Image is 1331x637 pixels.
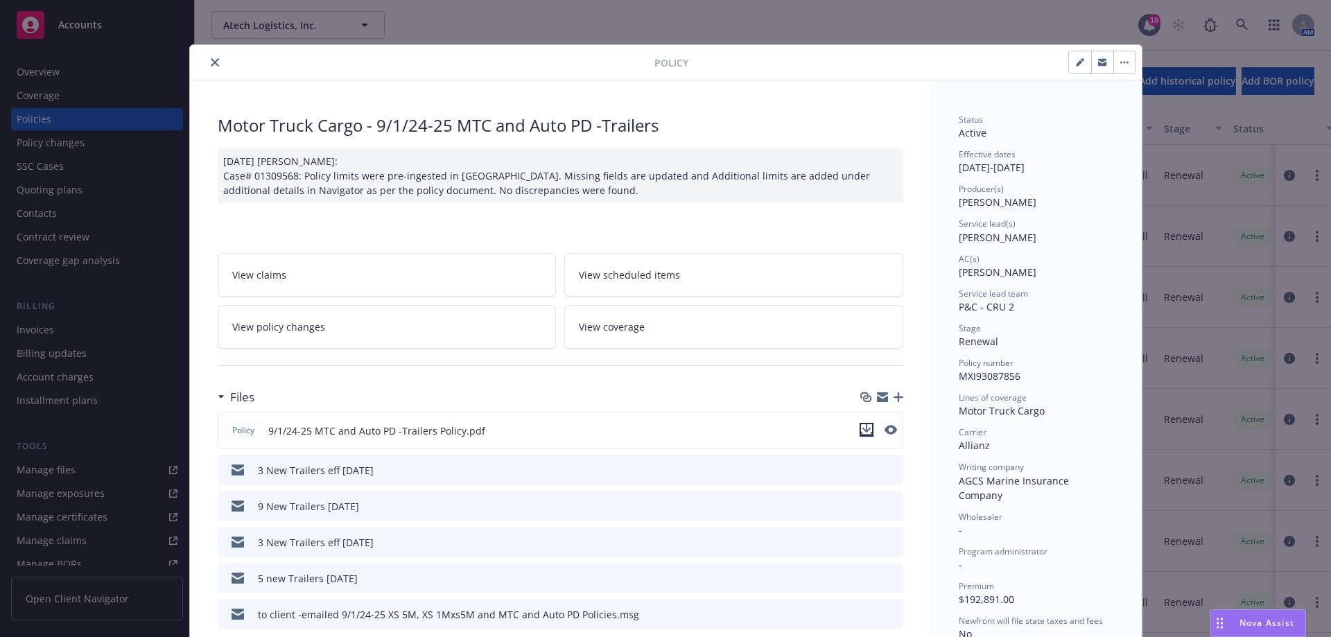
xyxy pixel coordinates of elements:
span: View coverage [579,320,645,334]
span: Policy number [959,357,1014,369]
span: Allianz [959,439,990,452]
span: AGCS Marine Insurance Company [959,474,1072,502]
span: Motor Truck Cargo [959,404,1045,417]
a: View claims [218,253,557,297]
span: Wholesaler [959,511,1002,523]
a: View scheduled items [564,253,903,297]
div: to client -emailed 9/1/24-25 XS 5M, XS 1Mxs5M and MTC and Auto PD Policies.msg [258,607,639,622]
span: Service lead(s) [959,218,1016,229]
button: download file [860,423,873,437]
div: [DATE] [PERSON_NAME]: Case# 01309568: Policy limits were pre-ingested in [GEOGRAPHIC_DATA]. Missi... [218,148,903,203]
span: Writing company [959,461,1024,473]
span: Renewal [959,335,998,348]
span: [PERSON_NAME] [959,231,1036,244]
button: Nova Assist [1210,609,1306,637]
span: AC(s) [959,253,980,265]
span: Program administrator [959,546,1047,557]
button: preview file [885,463,898,478]
span: Policy [229,424,257,437]
button: download file [863,463,874,478]
button: download file [863,535,874,550]
div: 9 New Trailers [DATE] [258,499,359,514]
div: Drag to move [1211,610,1228,636]
span: P&C - CRU 2 [959,300,1014,313]
span: Nova Assist [1239,617,1294,629]
div: 5 new Trailers [DATE] [258,571,358,586]
button: preview file [885,535,898,550]
button: preview file [885,425,897,435]
div: 3 New Trailers eff [DATE] [258,463,374,478]
button: preview file [885,499,898,514]
span: Lines of coverage [959,392,1027,403]
span: - [959,558,962,571]
span: $192,891.00 [959,593,1014,606]
div: Files [218,388,254,406]
div: [DATE] - [DATE] [959,148,1114,175]
span: View claims [232,268,286,282]
span: Active [959,126,986,139]
button: preview file [885,571,898,586]
span: Premium [959,580,994,592]
button: download file [860,423,873,439]
button: close [207,54,223,71]
span: View policy changes [232,320,325,334]
span: [PERSON_NAME] [959,265,1036,279]
span: 9/1/24-25 MTC and Auto PD -Trailers Policy.pdf [268,424,485,438]
button: download file [863,499,874,514]
button: download file [863,607,874,622]
button: preview file [885,607,898,622]
h3: Files [230,388,254,406]
span: Producer(s) [959,183,1004,195]
button: preview file [885,423,897,439]
span: Effective dates [959,148,1016,160]
span: View scheduled items [579,268,680,282]
span: Policy [654,55,688,70]
span: - [959,523,962,536]
span: Service lead team [959,288,1028,299]
div: 3 New Trailers eff [DATE] [258,535,374,550]
a: View policy changes [218,305,557,349]
span: Status [959,114,983,125]
span: Stage [959,322,981,334]
span: [PERSON_NAME] [959,195,1036,209]
button: download file [863,571,874,586]
a: View coverage [564,305,903,349]
span: Carrier [959,426,986,438]
span: MXI93087856 [959,369,1020,383]
div: Motor Truck Cargo - 9/1/24-25 MTC and Auto PD -Trailers [218,114,903,137]
span: Newfront will file state taxes and fees [959,615,1103,627]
